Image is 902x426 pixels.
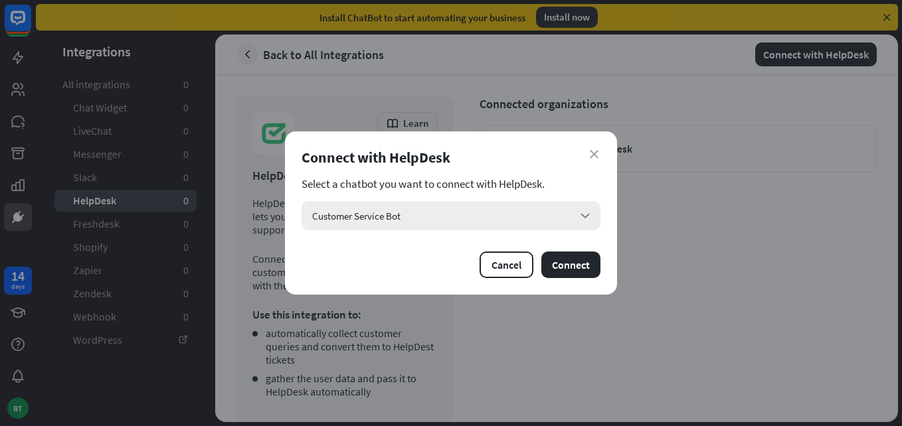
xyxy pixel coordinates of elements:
span: Customer Service Bot [312,210,401,222]
div: Connect with HelpDesk [302,148,600,167]
section: Select a chatbot you want to connect with HelpDesk. [302,177,600,190]
i: arrow_down [578,208,592,223]
i: close [590,150,598,159]
button: Connect [541,251,600,278]
button: Open LiveChat chat widget [11,5,50,45]
button: Cancel [480,251,533,278]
